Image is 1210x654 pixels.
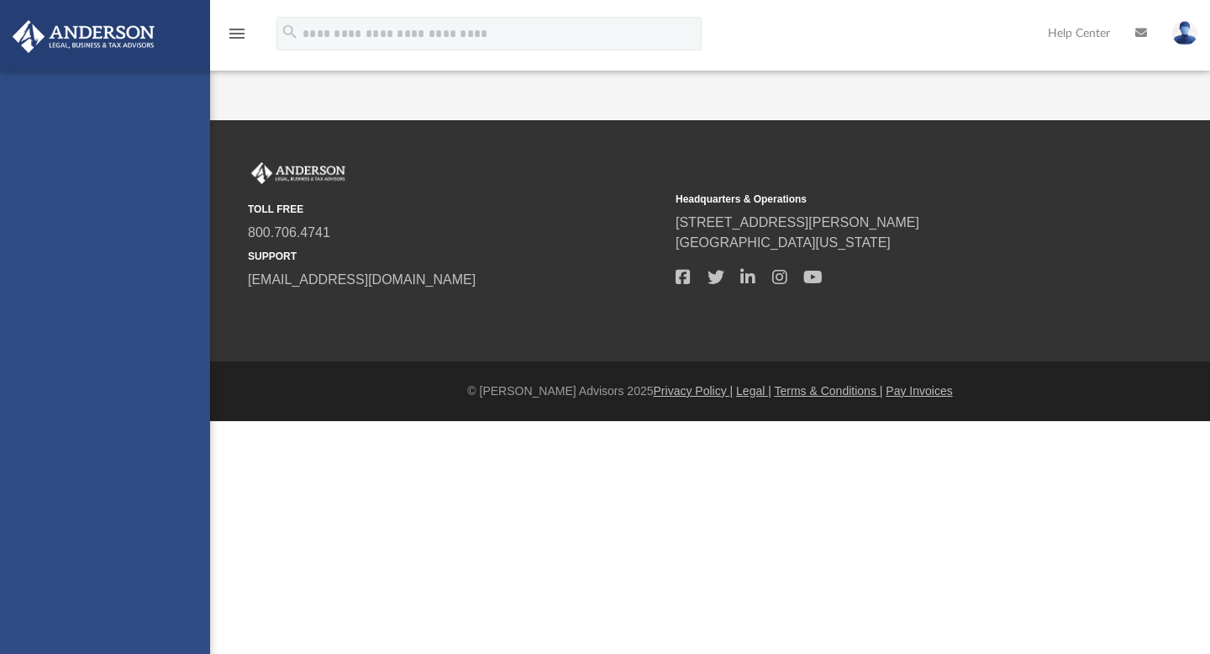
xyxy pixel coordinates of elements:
[676,192,1092,207] small: Headquarters & Operations
[248,272,476,287] a: [EMAIL_ADDRESS][DOMAIN_NAME]
[886,384,952,398] a: Pay Invoices
[1172,21,1197,45] img: User Pic
[8,20,160,53] img: Anderson Advisors Platinum Portal
[676,235,891,250] a: [GEOGRAPHIC_DATA][US_STATE]
[248,225,330,240] a: 800.706.4741
[227,32,247,44] a: menu
[210,382,1210,400] div: © [PERSON_NAME] Advisors 2025
[654,384,734,398] a: Privacy Policy |
[676,215,919,229] a: [STREET_ADDRESS][PERSON_NAME]
[248,202,664,217] small: TOLL FREE
[248,162,349,184] img: Anderson Advisors Platinum Portal
[736,384,771,398] a: Legal |
[281,23,299,41] i: search
[248,249,664,264] small: SUPPORT
[775,384,883,398] a: Terms & Conditions |
[227,24,247,44] i: menu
